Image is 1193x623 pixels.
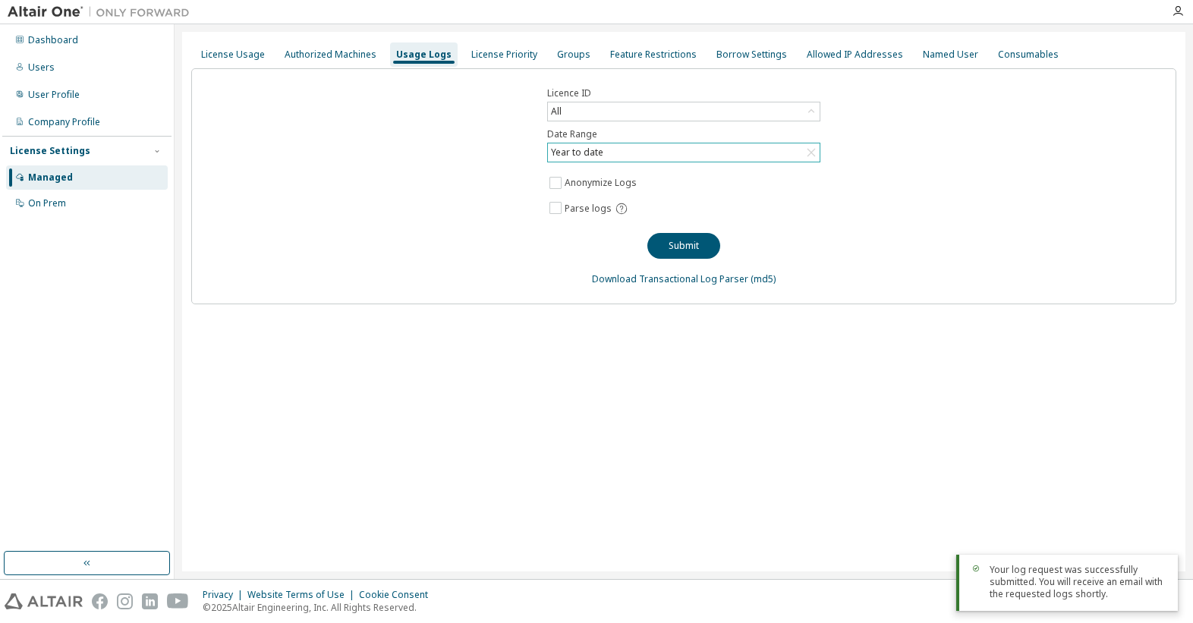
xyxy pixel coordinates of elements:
div: Authorized Machines [285,49,376,61]
div: Groups [557,49,590,61]
img: youtube.svg [167,593,189,609]
p: © 2025 Altair Engineering, Inc. All Rights Reserved. [203,601,437,614]
img: linkedin.svg [142,593,158,609]
div: Consumables [998,49,1059,61]
div: Company Profile [28,116,100,128]
label: Anonymize Logs [565,174,640,192]
img: instagram.svg [117,593,133,609]
div: Your log request was successfully submitted. You will receive an email with the requested logs sh... [990,564,1166,600]
div: All [548,102,820,121]
div: Privacy [203,589,247,601]
img: Altair One [8,5,197,20]
span: Parse logs [565,203,612,215]
div: Borrow Settings [716,49,787,61]
button: Submit [647,233,720,259]
div: Dashboard [28,34,78,46]
div: Year to date [548,143,820,162]
img: altair_logo.svg [5,593,83,609]
a: (md5) [751,272,776,285]
div: Users [28,61,55,74]
div: Usage Logs [396,49,452,61]
div: On Prem [28,197,66,209]
a: Download Transactional Log Parser [592,272,748,285]
div: Allowed IP Addresses [807,49,903,61]
div: Year to date [549,144,606,161]
div: Cookie Consent [359,589,437,601]
div: User Profile [28,89,80,101]
div: Named User [923,49,978,61]
div: Website Terms of Use [247,589,359,601]
img: facebook.svg [92,593,108,609]
label: Date Range [547,128,820,140]
div: License Usage [201,49,265,61]
div: Managed [28,171,73,184]
div: All [549,103,564,120]
div: License Settings [10,145,90,157]
div: License Priority [471,49,537,61]
div: Feature Restrictions [610,49,697,61]
label: Licence ID [547,87,820,99]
